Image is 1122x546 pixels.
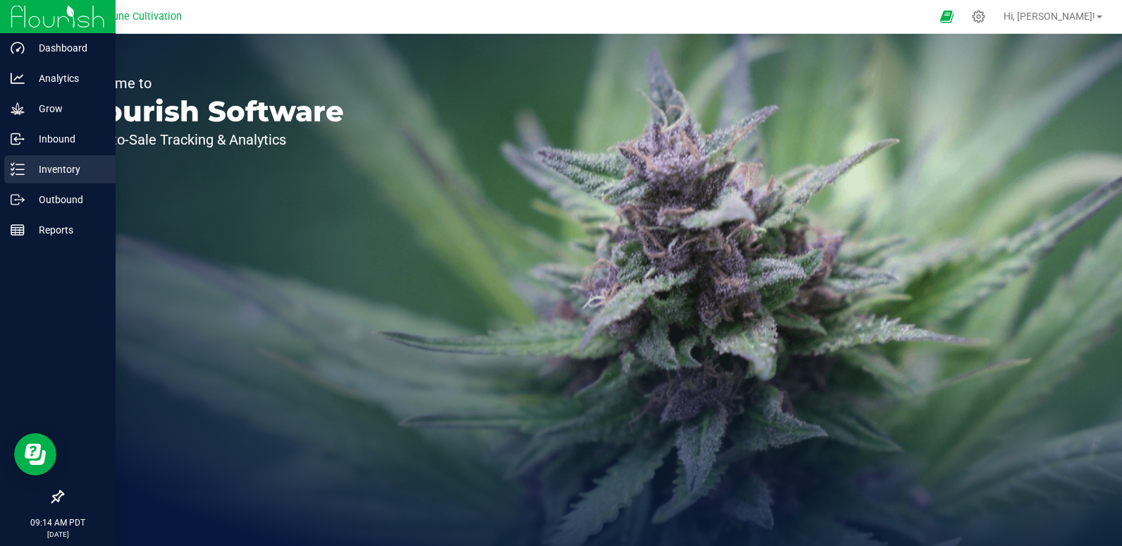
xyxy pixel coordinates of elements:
inline-svg: Analytics [11,71,25,85]
p: Reports [25,222,109,238]
p: Seed-to-Sale Tracking & Analytics [76,133,344,147]
p: 09:14 AM PDT [6,516,109,529]
p: Grow [25,100,109,117]
iframe: Resource center [14,433,56,475]
inline-svg: Inbound [11,132,25,146]
p: Dashboard [25,40,109,56]
div: Manage settings [970,10,987,23]
span: Open Ecommerce Menu [931,3,963,30]
inline-svg: Outbound [11,193,25,207]
p: Outbound [25,191,109,208]
p: Analytics [25,70,109,87]
p: Inventory [25,161,109,178]
span: Hi, [PERSON_NAME]! [1004,11,1095,22]
inline-svg: Grow [11,102,25,116]
inline-svg: Inventory [11,162,25,176]
span: Dune Cultivation [106,11,182,23]
p: Inbound [25,131,109,147]
inline-svg: Dashboard [11,41,25,55]
p: [DATE] [6,529,109,540]
p: Welcome to [76,76,344,90]
p: Flourish Software [76,97,344,126]
inline-svg: Reports [11,223,25,237]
